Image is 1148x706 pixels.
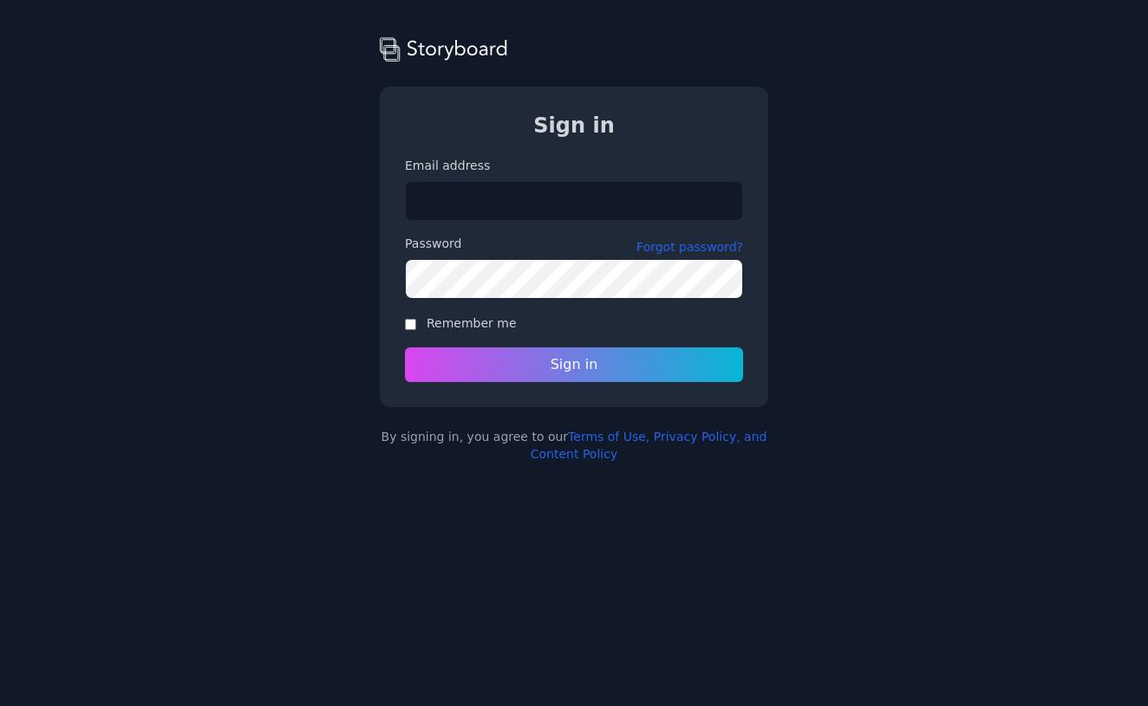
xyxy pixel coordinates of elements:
img: storyboard [380,35,508,62]
a: Forgot password? [636,238,743,256]
h1: Sign in [405,112,743,139]
label: Remember me [427,316,517,330]
label: Email address [405,157,743,174]
button: Sign in [405,347,743,382]
label: Password [405,235,461,252]
div: By signing in, you agree to our [380,428,768,463]
a: Terms of Use, Privacy Policy, and Content Policy [531,430,767,461]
